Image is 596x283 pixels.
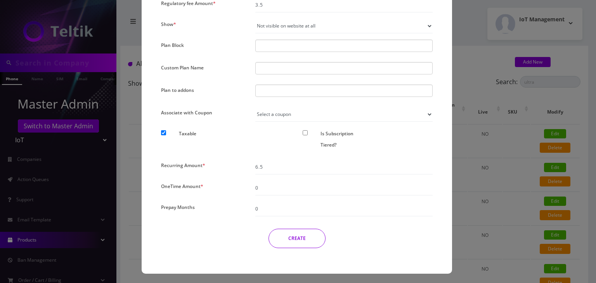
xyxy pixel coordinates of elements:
[161,181,203,192] label: OneTime Amount
[161,107,212,118] label: Associate with Coupon
[161,40,184,51] label: Plan Block
[161,85,194,96] label: Plan to addons
[255,181,433,195] input: One Time Amount
[255,160,433,174] input: Recurring Amount
[161,160,205,171] label: Recurring Amount
[269,229,326,248] button: CREATE
[179,128,196,139] label: Taxable
[161,202,195,213] label: Prepay Months
[321,128,362,150] label: Is Subscription Tiered?
[161,19,176,30] label: Show
[161,62,204,73] label: Custom Plan Name
[255,202,433,216] input: Prepay Months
